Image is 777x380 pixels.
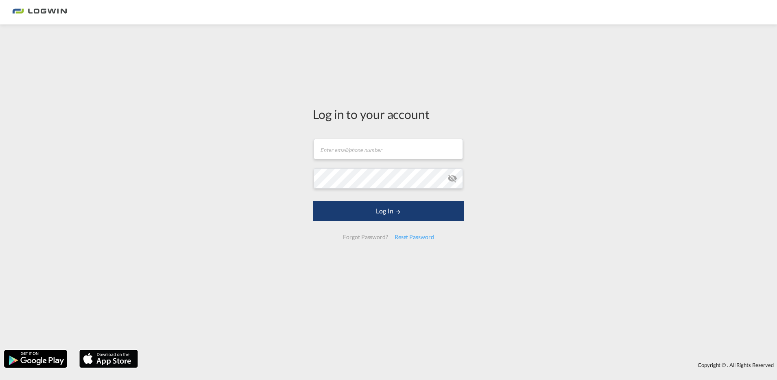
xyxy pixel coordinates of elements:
div: Copyright © . All Rights Reserved [142,358,777,372]
button: LOGIN [313,201,464,221]
div: Log in to your account [313,105,464,123]
img: google.png [3,349,68,369]
input: Enter email/phone number [314,139,463,159]
div: Reset Password [391,230,437,244]
img: apple.png [79,349,139,369]
div: Forgot Password? [340,230,391,244]
img: bc73a0e0d8c111efacd525e4c8ad7d32.png [12,3,67,22]
md-icon: icon-eye-off [447,174,457,183]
